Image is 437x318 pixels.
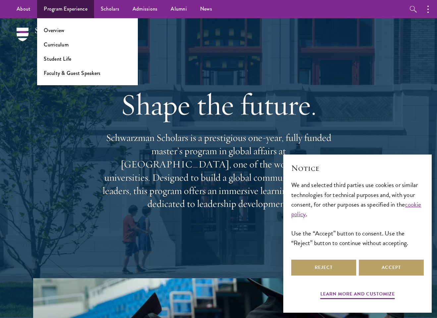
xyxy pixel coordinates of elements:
[291,260,356,276] button: Reject
[44,69,100,77] a: Faculty & Guest Speakers
[101,5,119,13] span: Scholars
[200,5,212,13] span: News
[291,228,408,248] span: Use the “Accept” button to consent. Use the “Reject” button to continue without accepting.
[171,5,187,13] span: Alumni
[320,290,395,300] button: Learn more and customize
[17,5,30,13] span: About
[359,260,424,276] button: Accept
[320,290,395,297] span: Learn more and customize
[44,41,69,48] a: Curriculum
[315,264,333,271] span: Reject
[121,86,317,123] span: Shape the future.
[306,209,307,219] span: .
[103,131,335,210] span: Schwarzman Scholars is a prestigious one-year, fully funded master’s program in global affairs at...
[382,264,401,271] span: Accept
[291,200,421,219] a: cookie policy
[133,5,158,13] span: Admissions
[291,163,319,173] span: Notice
[291,180,418,209] span: We and selected third parties use cookies or similar technologies for technical purposes and, wit...
[17,28,86,51] img: Schwarzman Scholars
[44,55,71,63] a: Student Life
[44,5,87,13] span: Program Experience
[44,27,64,34] a: Overview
